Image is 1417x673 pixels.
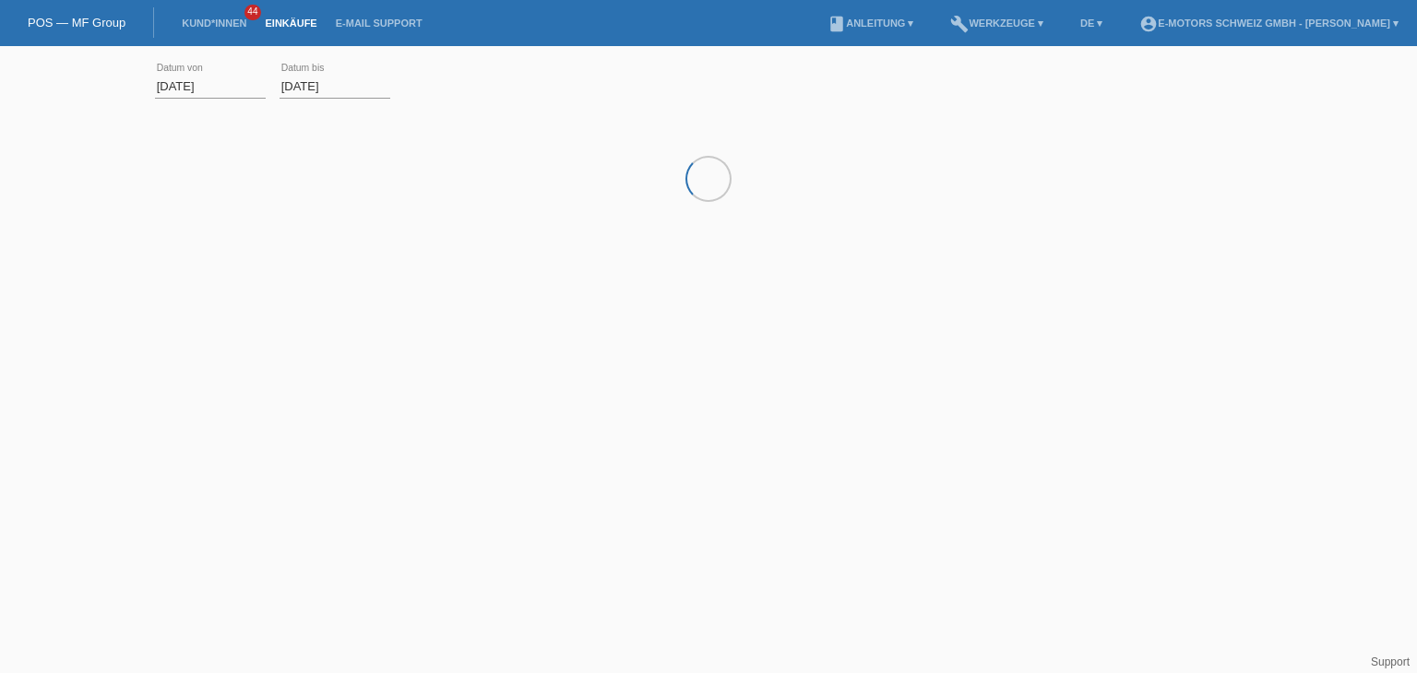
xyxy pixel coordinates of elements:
span: 44 [244,5,261,20]
a: buildWerkzeuge ▾ [941,18,1053,29]
a: bookAnleitung ▾ [818,18,923,29]
a: Einkäufe [256,18,326,29]
a: DE ▾ [1071,18,1112,29]
i: book [828,15,846,33]
i: account_circle [1139,15,1158,33]
a: E-Mail Support [327,18,432,29]
a: POS — MF Group [28,16,125,30]
a: Support [1371,655,1410,668]
a: Kund*innen [173,18,256,29]
a: account_circleE-Motors Schweiz GmbH - [PERSON_NAME] ▾ [1130,18,1408,29]
i: build [950,15,969,33]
